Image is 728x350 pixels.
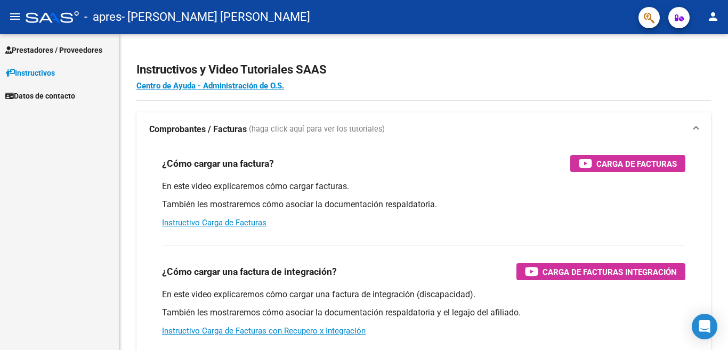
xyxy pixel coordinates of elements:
span: - [PERSON_NAME] [PERSON_NAME] [122,5,310,29]
button: Carga de Facturas [570,155,685,172]
p: También les mostraremos cómo asociar la documentación respaldatoria. [162,199,685,210]
span: Prestadores / Proveedores [5,44,102,56]
span: Carga de Facturas [596,157,677,170]
h3: ¿Cómo cargar una factura? [162,156,274,171]
mat-icon: menu [9,10,21,23]
span: Datos de contacto [5,90,75,102]
span: (haga click aquí para ver los tutoriales) [249,124,385,135]
p: En este video explicaremos cómo cargar facturas. [162,181,685,192]
a: Instructivo Carga de Facturas [162,218,266,227]
strong: Comprobantes / Facturas [149,124,247,135]
mat-icon: person [707,10,719,23]
span: Instructivos [5,67,55,79]
a: Instructivo Carga de Facturas con Recupero x Integración [162,326,366,336]
h2: Instructivos y Video Tutoriales SAAS [136,60,711,80]
p: En este video explicaremos cómo cargar una factura de integración (discapacidad). [162,289,685,300]
h3: ¿Cómo cargar una factura de integración? [162,264,337,279]
button: Carga de Facturas Integración [516,263,685,280]
span: - apres [84,5,122,29]
a: Centro de Ayuda - Administración de O.S. [136,81,284,91]
mat-expansion-panel-header: Comprobantes / Facturas (haga click aquí para ver los tutoriales) [136,112,711,146]
span: Carga de Facturas Integración [543,265,677,279]
p: También les mostraremos cómo asociar la documentación respaldatoria y el legajo del afiliado. [162,307,685,319]
div: Open Intercom Messenger [692,314,717,339]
